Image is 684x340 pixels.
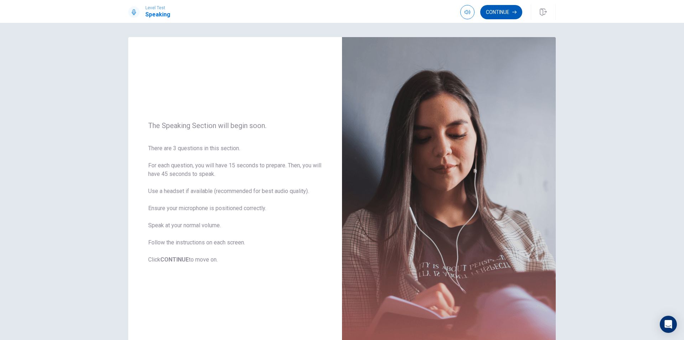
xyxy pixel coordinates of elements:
h1: Speaking [145,10,170,19]
div: Open Intercom Messenger [660,316,677,333]
span: There are 3 questions in this section. For each question, you will have 15 seconds to prepare. Th... [148,144,322,264]
span: The Speaking Section will begin soon. [148,121,322,130]
button: Continue [480,5,522,19]
b: CONTINUE [160,256,189,263]
span: Level Test [145,5,170,10]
